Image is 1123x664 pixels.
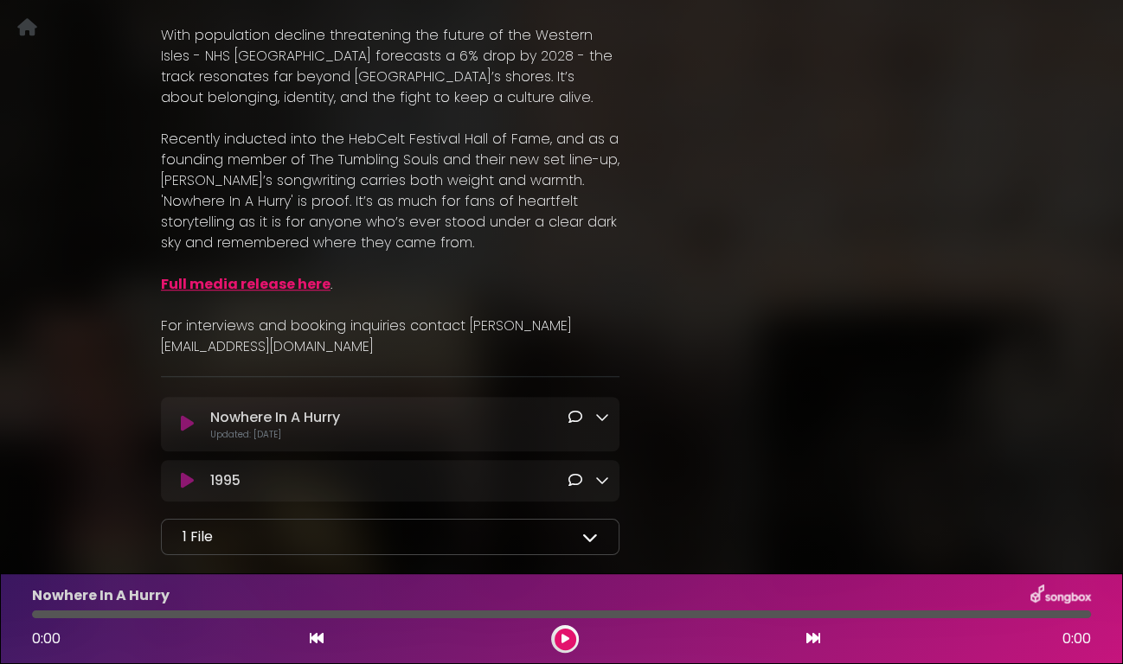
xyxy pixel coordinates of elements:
[161,316,619,357] p: For interviews and booking inquiries contact [PERSON_NAME][EMAIL_ADDRESS][DOMAIN_NAME]
[161,274,330,294] a: Full media release here
[161,274,619,295] p: .
[210,428,609,441] p: Updated: [DATE]
[1030,584,1091,607] img: songbox-logo-white.png
[210,470,241,491] p: 1995
[161,25,619,108] p: With population decline threatening the future of the Western Isles - NHS [GEOGRAPHIC_DATA] forec...
[183,527,213,547] p: 1 File
[161,129,619,253] p: Recently inducted into the HebCelt Festival Hall of Fame, and as a founding member of The Tumblin...
[32,585,170,606] p: Nowhere In A Hurry
[210,407,340,428] p: Nowhere In A Hurry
